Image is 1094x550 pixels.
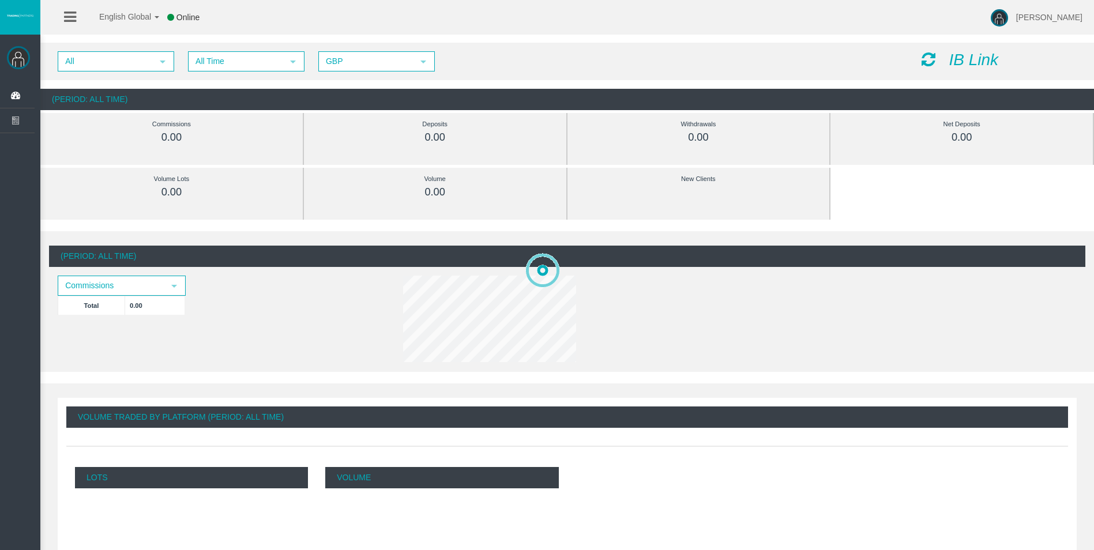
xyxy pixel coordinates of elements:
div: (Period: All Time) [49,246,1085,267]
span: select [288,57,298,66]
div: Withdrawals [593,118,804,131]
span: GBP [319,52,413,70]
div: 0.00 [66,186,277,199]
div: 0.00 [593,131,804,144]
span: Commissions [59,277,164,295]
div: Deposits [330,118,540,131]
div: 0.00 [330,131,540,144]
div: Commissions [66,118,277,131]
div: Volume Lots [66,172,277,186]
p: Volume [325,467,558,488]
span: All Time [189,52,283,70]
div: (Period: All Time) [40,89,1094,110]
div: 0.00 [66,131,277,144]
span: English Global [84,12,151,21]
div: Volume [330,172,540,186]
div: Net Deposits [856,118,1067,131]
i: IB Link [949,51,998,69]
img: logo.svg [6,13,35,18]
td: Total [58,296,125,315]
i: Reload Dashboard [922,51,935,67]
div: 0.00 [330,186,540,199]
span: [PERSON_NAME] [1016,13,1082,22]
span: select [170,281,179,291]
p: Lots [75,467,308,488]
span: Online [176,13,200,22]
span: select [419,57,428,66]
div: 0.00 [856,131,1067,144]
div: New Clients [593,172,804,186]
span: select [158,57,167,66]
span: All [59,52,152,70]
td: 0.00 [125,296,185,315]
div: Volume Traded By Platform (Period: All Time) [66,406,1068,428]
img: user-image [991,9,1008,27]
